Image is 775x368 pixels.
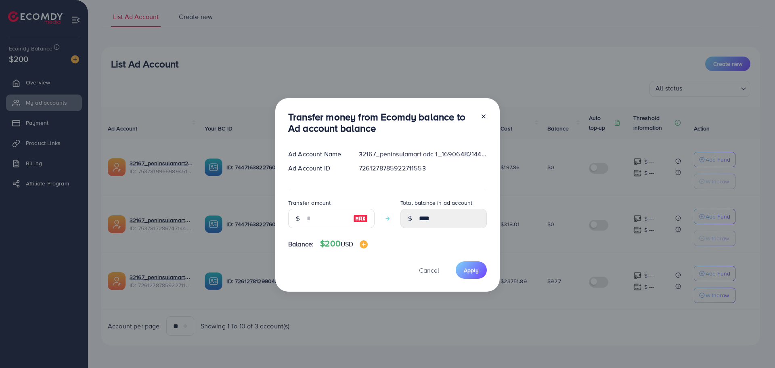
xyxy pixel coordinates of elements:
img: image [360,240,368,248]
div: 7261278785922711553 [352,164,493,173]
span: USD [341,240,353,248]
div: 32167_peninsulamart adc 1_1690648214482 [352,149,493,159]
label: Total balance in ad account [400,199,472,207]
iframe: Chat [741,332,769,362]
h3: Transfer money from Ecomdy balance to Ad account balance [288,111,474,135]
span: Cancel [419,266,439,275]
button: Cancel [409,261,449,279]
div: Ad Account ID [282,164,352,173]
span: Apply [464,266,479,274]
h4: $200 [320,239,368,249]
button: Apply [456,261,487,279]
div: Ad Account Name [282,149,352,159]
img: image [353,214,368,223]
span: Balance: [288,240,314,249]
label: Transfer amount [288,199,331,207]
